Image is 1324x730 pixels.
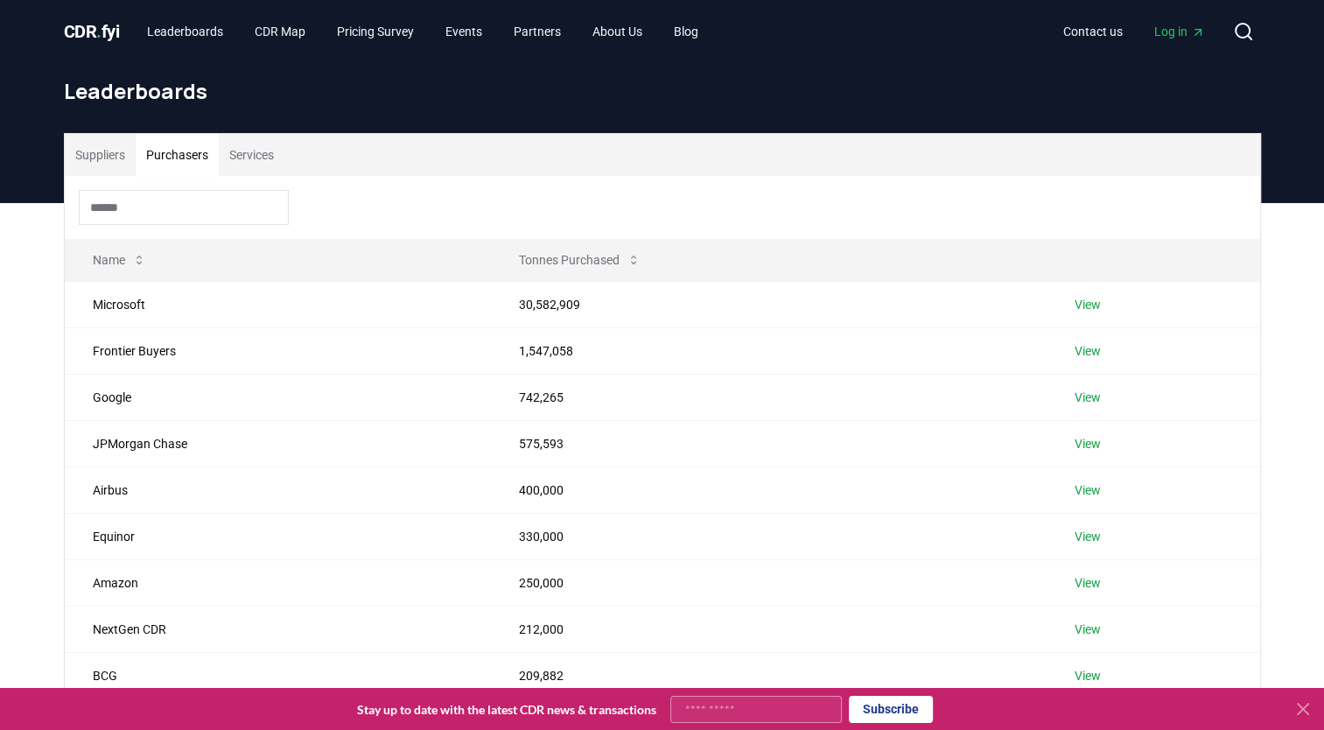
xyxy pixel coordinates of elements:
[1075,528,1101,545] a: View
[491,281,1047,327] td: 30,582,909
[65,374,492,420] td: Google
[1140,16,1219,47] a: Log in
[241,16,319,47] a: CDR Map
[1049,16,1137,47] a: Contact us
[1049,16,1219,47] nav: Main
[136,134,219,176] button: Purchasers
[65,559,492,606] td: Amazon
[1075,389,1101,406] a: View
[65,327,492,374] td: Frontier Buyers
[64,77,1261,105] h1: Leaderboards
[65,606,492,652] td: NextGen CDR
[491,559,1047,606] td: 250,000
[65,652,492,698] td: BCG
[323,16,428,47] a: Pricing Survey
[491,467,1047,513] td: 400,000
[65,467,492,513] td: Airbus
[79,242,160,277] button: Name
[1075,574,1101,592] a: View
[96,21,102,42] span: .
[500,16,575,47] a: Partners
[65,420,492,467] td: JPMorgan Chase
[65,281,492,327] td: Microsoft
[1075,342,1101,360] a: View
[431,16,496,47] a: Events
[660,16,712,47] a: Blog
[1075,296,1101,313] a: View
[491,606,1047,652] td: 212,000
[133,16,237,47] a: Leaderboards
[219,134,284,176] button: Services
[491,420,1047,467] td: 575,593
[491,652,1047,698] td: 209,882
[1075,667,1101,684] a: View
[64,19,120,44] a: CDR.fyi
[133,16,712,47] nav: Main
[491,374,1047,420] td: 742,265
[1154,23,1205,40] span: Log in
[578,16,656,47] a: About Us
[64,21,120,42] span: CDR fyi
[505,242,655,277] button: Tonnes Purchased
[1075,435,1101,453] a: View
[65,513,492,559] td: Equinor
[65,134,136,176] button: Suppliers
[1075,621,1101,638] a: View
[491,513,1047,559] td: 330,000
[491,327,1047,374] td: 1,547,058
[1075,481,1101,499] a: View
